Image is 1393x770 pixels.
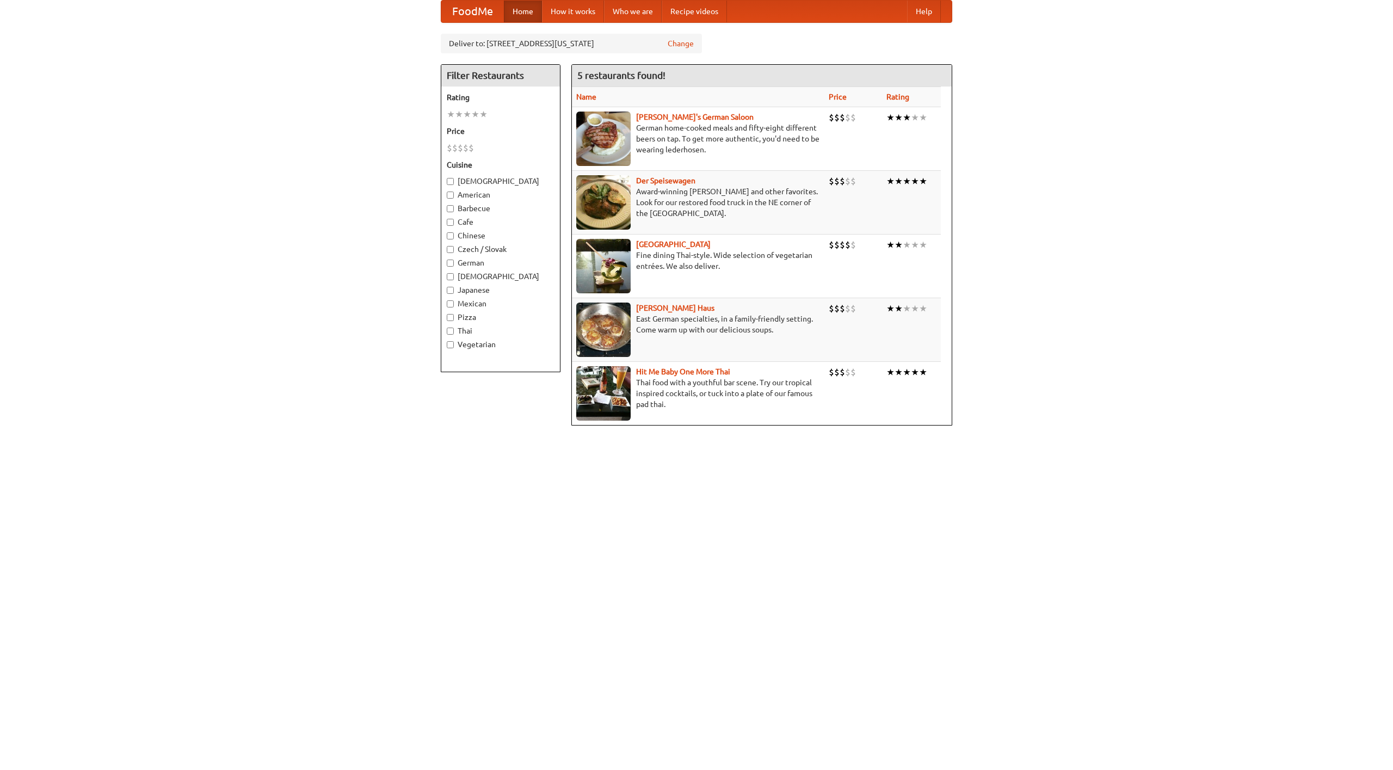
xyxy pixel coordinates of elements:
a: Change [668,38,694,49]
img: kohlhaus.jpg [576,303,631,357]
li: ★ [895,303,903,315]
li: ★ [903,303,911,315]
a: Price [829,93,847,101]
li: $ [850,175,856,187]
li: ★ [903,366,911,378]
label: Czech / Slovak [447,244,554,255]
li: $ [840,175,845,187]
a: Who we are [604,1,662,22]
a: FoodMe [441,1,504,22]
a: Hit Me Baby One More Thai [636,367,730,376]
li: $ [850,239,856,251]
p: Thai food with a youthful bar scene. Try our tropical inspired cocktails, or tuck into a plate of... [576,377,820,410]
li: ★ [895,366,903,378]
p: German home-cooked meals and fifty-eight different beers on tap. To get more authentic, you'd nee... [576,122,820,155]
li: $ [447,142,452,154]
li: ★ [903,112,911,124]
input: German [447,260,454,267]
li: ★ [895,175,903,187]
li: $ [850,303,856,315]
li: ★ [479,108,488,120]
input: Thai [447,328,454,335]
li: ★ [911,303,919,315]
h5: Price [447,126,554,137]
a: [GEOGRAPHIC_DATA] [636,240,711,249]
a: Home [504,1,542,22]
div: Deliver to: [STREET_ADDRESS][US_STATE] [441,34,702,53]
li: ★ [886,303,895,315]
li: ★ [886,366,895,378]
input: Barbecue [447,205,454,212]
img: babythai.jpg [576,366,631,421]
input: Mexican [447,300,454,307]
li: ★ [886,175,895,187]
li: $ [845,303,850,315]
li: $ [845,239,850,251]
h4: Filter Restaurants [441,65,560,87]
li: $ [834,303,840,315]
li: ★ [911,175,919,187]
p: Fine dining Thai-style. Wide selection of vegetarian entrées. We also deliver. [576,250,820,272]
li: ★ [919,239,927,251]
label: Japanese [447,285,554,295]
li: $ [829,239,834,251]
li: $ [829,366,834,378]
li: ★ [919,175,927,187]
input: [DEMOGRAPHIC_DATA] [447,273,454,280]
img: speisewagen.jpg [576,175,631,230]
li: ★ [463,108,471,120]
li: $ [840,303,845,315]
li: ★ [911,366,919,378]
input: [DEMOGRAPHIC_DATA] [447,178,454,185]
li: ★ [886,239,895,251]
li: ★ [886,112,895,124]
li: $ [834,112,840,124]
a: Recipe videos [662,1,727,22]
li: $ [845,175,850,187]
li: $ [452,142,458,154]
label: Barbecue [447,203,554,214]
input: Japanese [447,287,454,294]
li: $ [840,239,845,251]
li: ★ [903,175,911,187]
label: Vegetarian [447,339,554,350]
img: satay.jpg [576,239,631,293]
li: $ [829,175,834,187]
h5: Cuisine [447,159,554,170]
li: ★ [447,108,455,120]
p: Award-winning [PERSON_NAME] and other favorites. Look for our restored food truck in the NE corne... [576,186,820,219]
input: Pizza [447,314,454,321]
a: How it works [542,1,604,22]
li: ★ [911,112,919,124]
li: $ [850,112,856,124]
a: Name [576,93,596,101]
li: ★ [455,108,463,120]
li: $ [850,366,856,378]
label: Thai [447,325,554,336]
a: Rating [886,93,909,101]
label: Chinese [447,230,554,241]
li: ★ [919,112,927,124]
input: Cafe [447,219,454,226]
li: $ [845,112,850,124]
li: $ [840,366,845,378]
a: Help [907,1,941,22]
a: Der Speisewagen [636,176,695,185]
label: Pizza [447,312,554,323]
label: [DEMOGRAPHIC_DATA] [447,176,554,187]
li: ★ [919,366,927,378]
label: German [447,257,554,268]
p: East German specialties, in a family-friendly setting. Come warm up with our delicious soups. [576,313,820,335]
a: [PERSON_NAME] Haus [636,304,714,312]
li: $ [845,366,850,378]
li: $ [829,303,834,315]
label: Cafe [447,217,554,227]
li: ★ [895,112,903,124]
li: ★ [919,303,927,315]
input: Vegetarian [447,341,454,348]
a: [PERSON_NAME]'s German Saloon [636,113,754,121]
li: $ [840,112,845,124]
